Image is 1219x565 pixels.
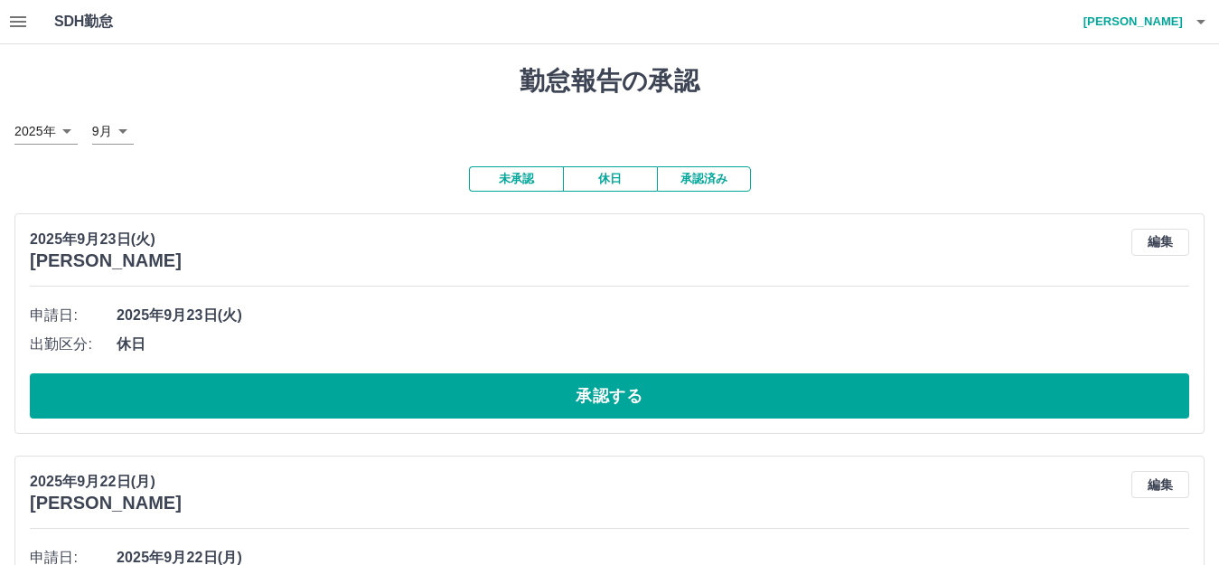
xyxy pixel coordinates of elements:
span: 2025年9月23日(火) [117,305,1189,326]
button: 編集 [1131,229,1189,256]
button: 休日 [563,166,657,192]
h3: [PERSON_NAME] [30,493,182,513]
button: 承認する [30,373,1189,419]
h3: [PERSON_NAME] [30,250,182,271]
button: 承認済み [657,166,751,192]
p: 2025年9月23日(火) [30,229,182,250]
span: 出勤区分: [30,334,117,355]
button: 未承認 [469,166,563,192]
div: 9月 [92,118,134,145]
span: 休日 [117,334,1189,355]
div: 2025年 [14,118,78,145]
p: 2025年9月22日(月) [30,471,182,493]
span: 申請日: [30,305,117,326]
h1: 勤怠報告の承認 [14,66,1205,97]
button: 編集 [1131,471,1189,498]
